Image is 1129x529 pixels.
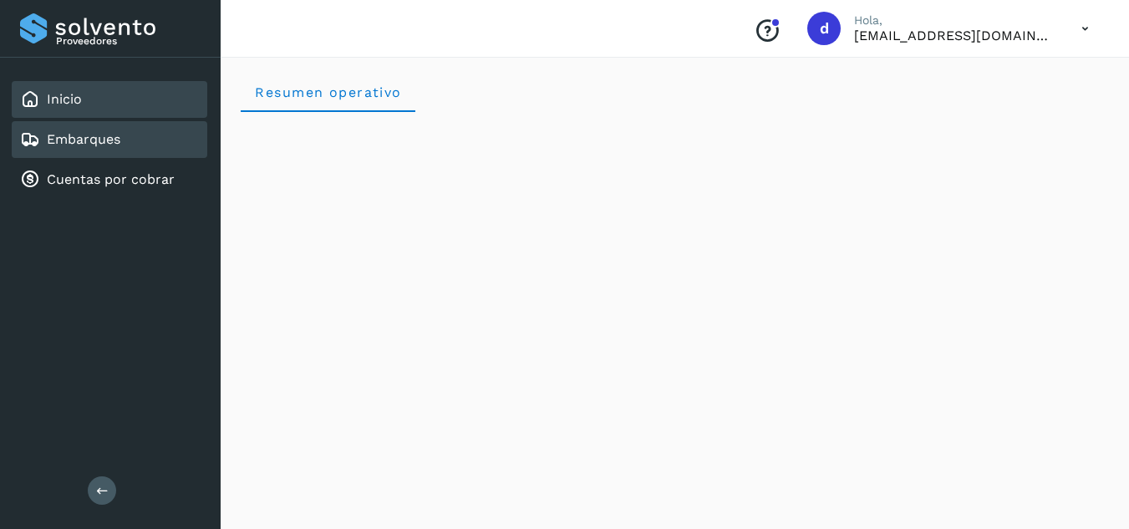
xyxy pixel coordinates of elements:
[12,81,207,118] div: Inicio
[12,121,207,158] div: Embarques
[12,161,207,198] div: Cuentas por cobrar
[47,131,120,147] a: Embarques
[854,28,1055,43] p: daniel3129@outlook.com
[56,35,201,47] p: Proveedores
[47,91,82,107] a: Inicio
[854,13,1055,28] p: Hola,
[254,84,402,100] span: Resumen operativo
[47,171,175,187] a: Cuentas por cobrar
